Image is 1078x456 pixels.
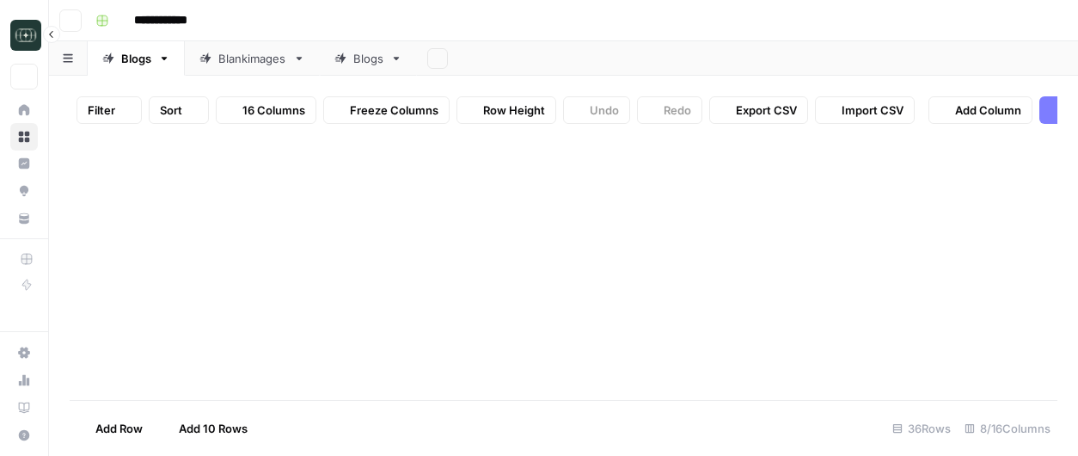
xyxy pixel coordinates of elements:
a: Insights [10,150,38,177]
span: Undo [590,102,619,119]
span: Freeze Columns [350,102,438,119]
a: Settings [10,339,38,367]
span: Add Column [955,102,1021,119]
button: Help + Support [10,422,38,449]
span: Filter [88,102,115,119]
button: Add Column [928,96,1032,124]
button: Add 10 Rows [153,415,258,442]
button: Redo [637,96,702,124]
button: Workspace: Catalyst [10,14,38,57]
button: Add Row [70,415,153,442]
a: Home [10,96,38,124]
span: Add Row [95,420,143,437]
button: Undo [563,96,630,124]
span: Export CSV [736,102,797,119]
a: Blogs [320,41,417,76]
div: Blogs [121,50,151,67]
a: Browse [10,123,38,151]
a: Learning Hub [10,394,38,422]
div: Blankimages [218,50,286,67]
span: Row Height [483,102,545,119]
button: Export CSV [709,96,808,124]
span: 16 Columns [242,102,305,119]
button: Filter [77,96,142,124]
a: Your Data [10,205,38,232]
button: Row Height [456,96,556,124]
a: Usage [10,367,38,394]
span: Add 10 Rows [179,420,248,437]
a: Blogs [88,41,185,76]
button: Sort [149,96,209,124]
span: Redo [664,102,691,119]
a: Blankimages [185,41,320,76]
button: 16 Columns [216,96,316,124]
img: Catalyst Logo [10,20,41,51]
button: Freeze Columns [323,96,450,124]
a: Opportunities [10,177,38,205]
div: 8/16 Columns [958,415,1057,442]
button: Import CSV [815,96,915,124]
span: Import CSV [842,102,903,119]
div: Blogs [353,50,383,67]
span: Sort [160,102,182,119]
div: 36 Rows [885,415,958,442]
